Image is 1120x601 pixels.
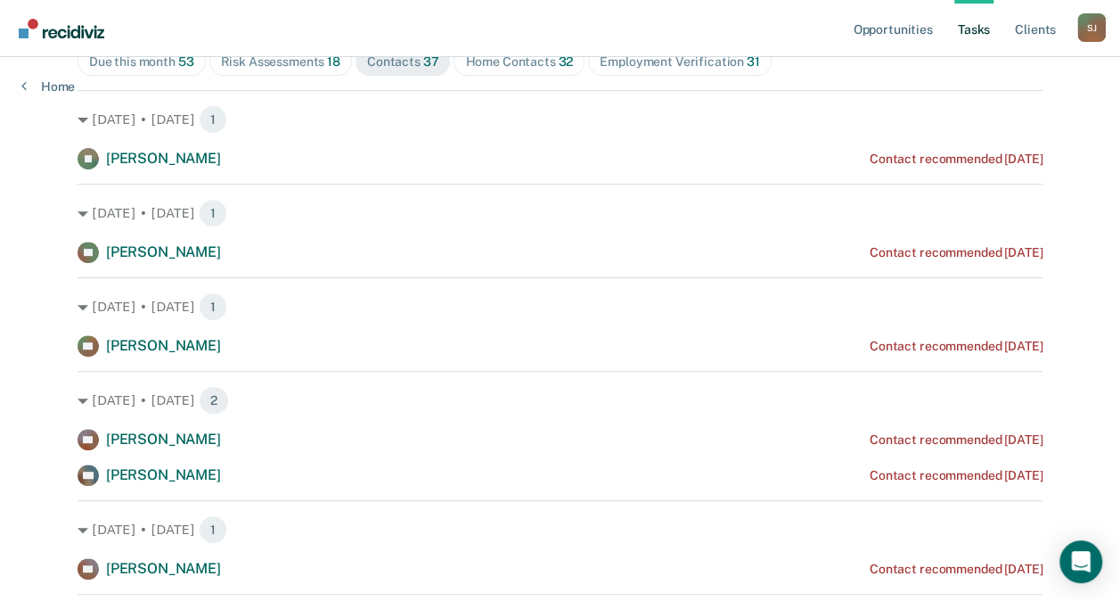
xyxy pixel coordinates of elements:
div: [DATE] • [DATE] 1 [78,292,1042,321]
button: Profile dropdown button [1077,13,1106,42]
a: Home [21,78,75,95]
span: 2 [199,386,229,415]
div: Contacts [367,54,439,70]
div: S J [1077,13,1106,42]
div: [DATE] • [DATE] 2 [78,386,1042,415]
div: Open Intercom Messenger [1059,540,1102,583]
div: Contact recommended [DATE] [870,152,1042,167]
span: [PERSON_NAME] [106,150,221,167]
span: 1 [199,515,227,544]
span: 31 [747,54,760,69]
span: [PERSON_NAME] [106,431,221,448]
span: [PERSON_NAME] [106,466,221,483]
div: Contact recommended [DATE] [870,339,1042,354]
span: 32 [558,54,573,69]
img: Recidiviz [19,19,104,38]
span: 1 [199,292,227,321]
span: [PERSON_NAME] [106,560,221,577]
div: Home Contacts [465,54,573,70]
div: Contact recommended [DATE] [870,562,1042,577]
div: Employment Verification [600,54,759,70]
div: Contact recommended [DATE] [870,432,1042,448]
div: [DATE] • [DATE] 1 [78,515,1042,544]
span: 53 [178,54,194,69]
div: Contact recommended [DATE] [870,245,1042,260]
span: 37 [423,54,439,69]
div: [DATE] • [DATE] 1 [78,199,1042,227]
div: [DATE] • [DATE] 1 [78,105,1042,134]
span: 18 [327,54,340,69]
span: [PERSON_NAME] [106,337,221,354]
span: 1 [199,105,227,134]
div: Contact recommended [DATE] [870,468,1042,483]
div: Due this month [89,54,194,70]
span: 1 [199,199,227,227]
div: Risk Assessments [221,54,340,70]
span: [PERSON_NAME] [106,243,221,260]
